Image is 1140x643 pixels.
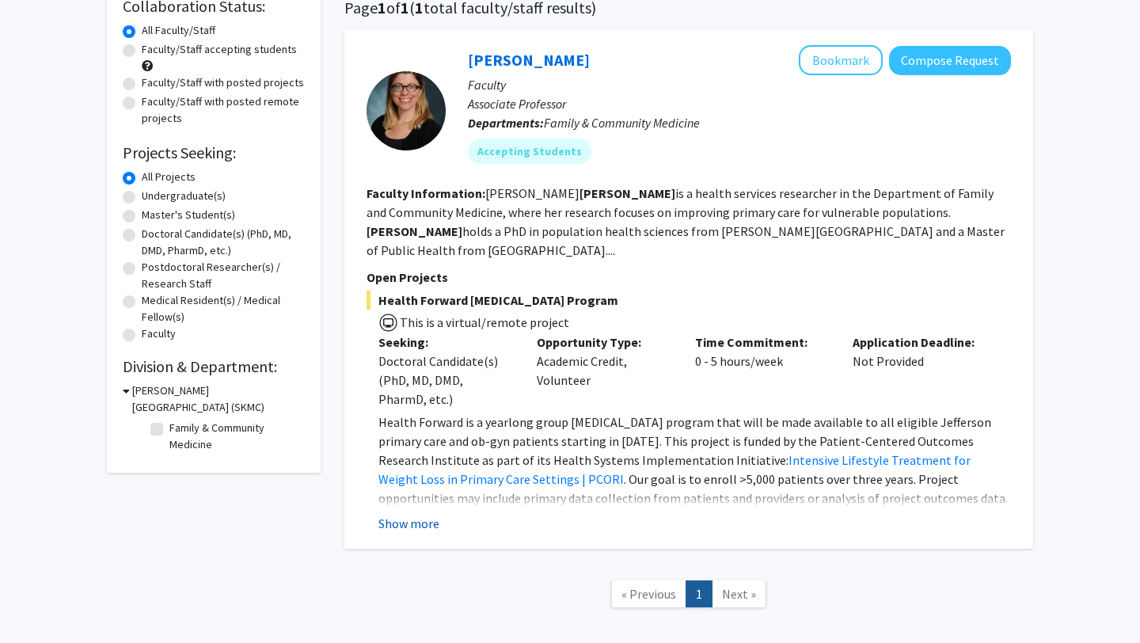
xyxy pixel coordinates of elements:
[367,185,1005,258] fg-read-more: [PERSON_NAME] is a health services researcher in the Department of Family and Community Medicine,...
[378,333,513,352] p: Seeking:
[344,565,1033,629] nav: Page navigation
[142,259,305,292] label: Postdoctoral Researcher(s) / Research Staff
[468,115,544,131] b: Departments:
[367,185,485,201] b: Faculty Information:
[712,580,766,608] a: Next Page
[142,207,235,223] label: Master's Student(s)
[683,333,842,409] div: 0 - 5 hours/week
[468,50,590,70] a: [PERSON_NAME]
[142,292,305,325] label: Medical Resident(s) / Medical Fellow(s)
[621,586,676,602] span: « Previous
[378,413,1011,527] p: Health Forward is a yearlong group [MEDICAL_DATA] program that will be made available to all elig...
[142,41,297,58] label: Faculty/Staff accepting students
[367,268,1011,287] p: Open Projects
[123,143,305,162] h2: Projects Seeking:
[142,22,215,39] label: All Faculty/Staff
[889,46,1011,75] button: Compose Request to Amy Cunningham
[468,139,591,164] mat-chip: Accepting Students
[378,352,513,409] div: Doctoral Candidate(s) (PhD, MD, DMD, PharmD, etc.)
[398,314,569,330] span: This is a virtual/remote project
[12,572,67,631] iframe: Chat
[799,45,883,75] button: Add Amy Cunningham to Bookmarks
[537,333,671,352] p: Opportunity Type:
[378,514,439,533] button: Show more
[378,452,971,487] a: Intensive Lifestyle Treatment for Weight Loss in Primary Care Settings | PCORI
[142,74,304,91] label: Faculty/Staff with posted projects
[525,333,683,409] div: Academic Credit, Volunteer
[142,169,196,185] label: All Projects
[841,333,999,409] div: Not Provided
[686,580,712,608] a: 1
[123,357,305,376] h2: Division & Department:
[611,580,686,608] a: Previous Page
[142,188,226,204] label: Undergraduate(s)
[169,420,301,453] label: Family & Community Medicine
[579,185,675,201] b: [PERSON_NAME]
[142,226,305,259] label: Doctoral Candidate(s) (PhD, MD, DMD, PharmD, etc.)
[722,586,756,602] span: Next »
[142,325,176,342] label: Faculty
[142,93,305,127] label: Faculty/Staff with posted remote projects
[367,223,462,239] b: [PERSON_NAME]
[468,94,1011,113] p: Associate Professor
[468,75,1011,94] p: Faculty
[695,333,830,352] p: Time Commitment:
[132,382,305,416] h3: [PERSON_NAME][GEOGRAPHIC_DATA] (SKMC)
[367,291,1011,310] span: Health Forward [MEDICAL_DATA] Program
[853,333,987,352] p: Application Deadline:
[544,115,700,131] span: Family & Community Medicine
